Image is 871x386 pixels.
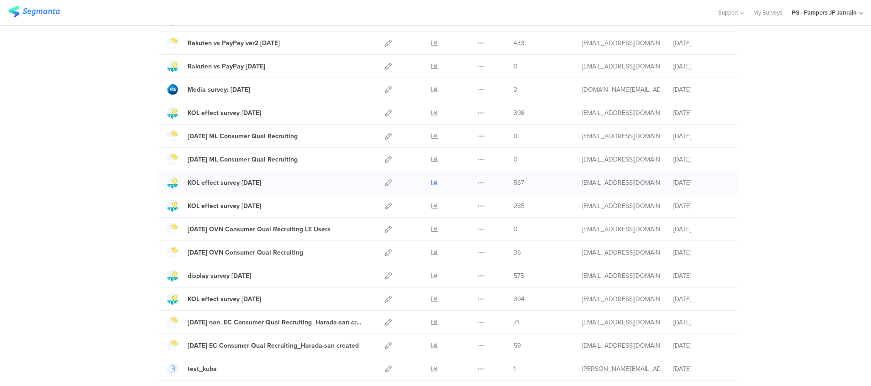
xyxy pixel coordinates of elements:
div: Jun'25 OVN Consumer Qual Recruiting LE Users [188,224,331,234]
div: saito.s.2@pg.com [582,341,660,350]
a: [DATE] OVN Consumer Qual Recruiting LE Users [167,223,331,235]
span: 285 [514,201,525,211]
div: saito.s.2@pg.com [582,318,660,327]
div: display survey May'25 [188,271,251,281]
div: KOL effect survey Jun 25 [188,201,261,211]
span: 575 [514,271,524,281]
a: KOL effect survey [DATE] [167,293,261,305]
div: KOL effect survey May 25 [188,294,261,304]
div: Rakuten vs PayPay ver2 Aug25 [188,38,280,48]
a: Rakuten vs PayPay ver2 [DATE] [167,37,280,49]
div: [DATE] [673,294,728,304]
div: makimura.n@pg.com [582,155,660,164]
div: Rakuten vs PayPay Aug25 [188,62,265,71]
span: 59 [514,341,521,350]
span: 71 [514,318,519,327]
div: oki.y.2@pg.com [582,108,660,118]
div: [DATE] [673,85,728,94]
div: KOL effect survey Aug 25 [188,108,261,118]
a: [DATE] OVN Consumer Qual Recruiting [167,246,303,258]
div: [DATE] [673,201,728,211]
a: Rakuten vs PayPay [DATE] [167,60,265,72]
div: oki.y.2@pg.com [582,294,660,304]
a: KOL effect survey [DATE] [167,177,261,188]
div: Media survey: Sep'25 [188,85,250,94]
div: makimura.n@pg.com [582,224,660,234]
div: [DATE] [673,38,728,48]
div: [DATE] [673,318,728,327]
div: [DATE] [673,224,728,234]
div: KOL effect survey Jul 25 [188,178,261,188]
a: KOL effect survey [DATE] [167,107,261,119]
span: 0 [514,131,518,141]
div: [DATE] [673,364,728,374]
a: [DATE] ML Consumer Qual Recruiting [167,153,298,165]
span: 394 [514,294,525,304]
a: KOL effect survey [DATE] [167,200,261,212]
div: [DATE] [673,131,728,141]
div: [DATE] [673,62,728,71]
a: display survey [DATE] [167,270,251,282]
div: saito.s.2@pg.com [582,62,660,71]
div: oki.y.2@pg.com [582,131,660,141]
div: [DATE] [673,178,728,188]
span: Support [718,8,738,17]
a: test_kuba [167,363,217,375]
div: roszko.j@pg.com [582,364,660,374]
div: pang.jp@pg.com [582,85,660,94]
span: 0 [514,62,518,71]
div: May'25 EC Consumer Qual Recruiting_Harada-san created [188,341,359,350]
div: Jul'25 ML Consumer Qual Recruiting [188,155,298,164]
span: 567 [514,178,524,188]
a: [DATE] EC Consumer Qual Recruiting_Harada-san created [167,339,359,351]
a: Media survey: [DATE] [167,83,250,95]
div: May'25 non_EC Consumer Qual Recruiting_Harada-san created [188,318,365,327]
span: 3 [514,85,517,94]
div: [DATE] [673,341,728,350]
span: 0 [514,224,518,234]
span: 1 [514,364,516,374]
div: [DATE] [673,248,728,257]
div: test_kuba [188,364,217,374]
div: saito.s.2@pg.com [582,38,660,48]
a: [DATE] ML Consumer Qual Recruiting [167,130,298,142]
span: 433 [514,38,525,48]
div: PG - Pampers JP Janrain [792,8,857,17]
div: Jun'25 OVN Consumer Qual Recruiting [188,248,303,257]
div: saito.s.2@pg.com [582,271,660,281]
span: 35 [514,248,521,257]
div: saito.s.2@pg.com [582,178,660,188]
div: [DATE] [673,271,728,281]
img: segmanta logo [8,6,60,17]
a: [DATE] non_EC Consumer Qual Recruiting_Harada-san created [167,316,365,328]
div: makimura.n@pg.com [582,248,660,257]
span: 0 [514,155,518,164]
span: 398 [514,108,525,118]
div: [DATE] [673,155,728,164]
div: [DATE] [673,108,728,118]
div: Aug'25 ML Consumer Qual Recruiting [188,131,298,141]
div: oki.y.2@pg.com [582,201,660,211]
